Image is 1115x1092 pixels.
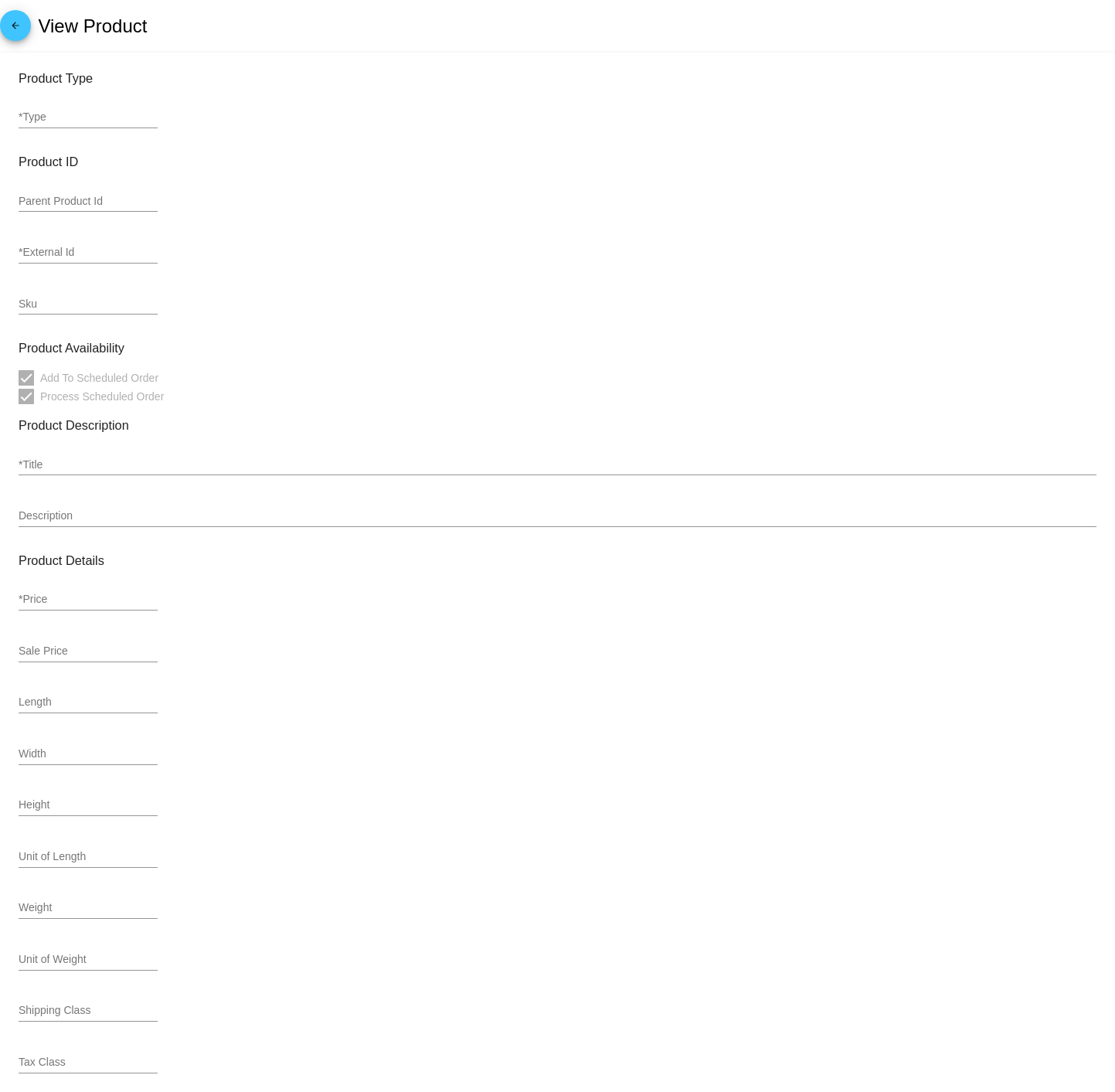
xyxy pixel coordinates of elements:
input: Sku [19,298,158,311]
input: Width [19,748,158,760]
mat-icon: arrow_back [6,20,25,39]
span: Add To Scheduled Order [40,369,158,387]
input: Description [19,510,1096,522]
h3: Product Description [19,418,1096,433]
h2: View Product [38,15,147,37]
h3: Product ID [19,155,1096,169]
input: *Type [19,111,158,124]
input: *External Id [19,247,158,259]
h3: Product Type [19,71,1096,86]
input: Unit of Weight [19,954,158,966]
input: Tax Class [19,1056,158,1069]
input: Parent Product Id [19,196,158,208]
input: *Price [19,594,158,606]
input: Unit of Length [19,851,158,863]
h3: Product Availability [19,341,1096,355]
h3: Product Details [19,553,1096,568]
input: Shipping Class [19,1005,158,1017]
span: Process Scheduled Order [40,387,164,406]
input: Weight [19,902,158,914]
input: Sale Price [19,645,158,658]
input: Length [19,696,158,709]
input: *Title [19,459,1096,471]
input: Height [19,799,158,811]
